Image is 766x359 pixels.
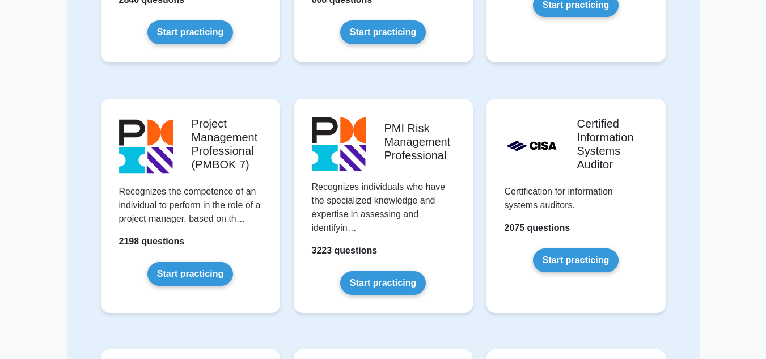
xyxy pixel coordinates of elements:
a: Start practicing [147,262,233,286]
a: Start practicing [340,271,426,295]
a: Start practicing [340,20,426,44]
a: Start practicing [147,20,233,44]
a: Start practicing [533,248,619,272]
